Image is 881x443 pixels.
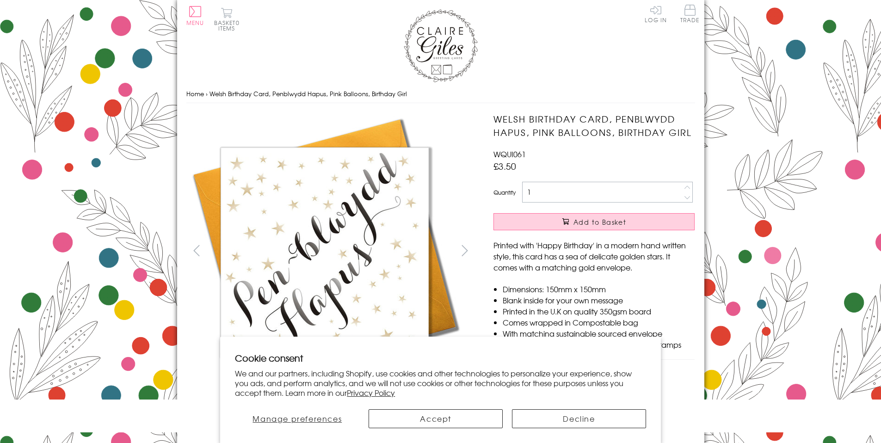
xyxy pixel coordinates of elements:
[493,160,516,172] span: £3.50
[235,351,646,364] h2: Cookie consent
[214,7,240,31] button: Basket0 items
[680,5,700,25] a: Trade
[186,6,204,25] button: Menu
[186,112,464,390] img: Welsh Birthday Card, Penblwydd Hapus, Pink Balloons, Birthday Girl
[186,89,204,98] a: Home
[206,89,208,98] span: ›
[404,9,478,82] img: Claire Giles Greetings Cards
[645,5,667,23] a: Log In
[209,89,407,98] span: Welsh Birthday Card, Penblwydd Hapus, Pink Balloons, Birthday Girl
[512,409,646,428] button: Decline
[503,283,695,295] li: Dimensions: 150mm x 150mm
[503,295,695,306] li: Blank inside for your own message
[235,409,359,428] button: Manage preferences
[680,5,700,23] span: Trade
[493,112,695,139] h1: Welsh Birthday Card, Penblwydd Hapus, Pink Balloons, Birthday Girl
[493,148,526,160] span: WQUI061
[186,85,695,104] nav: breadcrumbs
[493,188,516,197] label: Quantity
[253,413,342,424] span: Manage preferences
[454,240,475,261] button: next
[186,18,204,27] span: Menu
[503,328,695,339] li: With matching sustainable sourced envelope
[235,369,646,397] p: We and our partners, including Shopify, use cookies and other technologies to personalize your ex...
[493,240,695,273] p: Printed with 'Happy Birthday' in a modern hand written style, this card has a sea of delicate gol...
[503,306,695,317] li: Printed in the U.K on quality 350gsm board
[186,240,207,261] button: prev
[493,213,695,230] button: Add to Basket
[218,18,240,32] span: 0 items
[503,317,695,328] li: Comes wrapped in Compostable bag
[369,409,503,428] button: Accept
[347,387,395,398] a: Privacy Policy
[573,217,626,227] span: Add to Basket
